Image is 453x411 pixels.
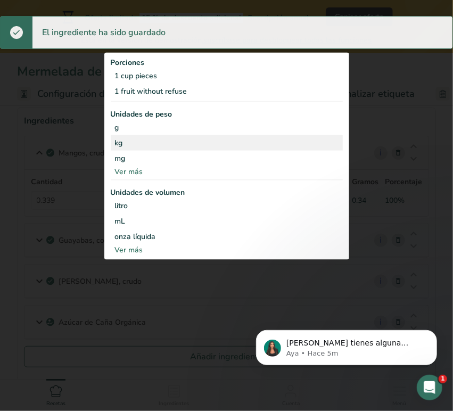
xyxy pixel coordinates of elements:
[111,109,343,120] div: Unidades de peso
[111,187,343,198] div: Unidades de volumen
[111,84,343,99] div: 1 fruit without refuse
[111,120,343,135] div: g
[115,216,339,227] div: mL
[111,68,343,84] div: 1 cup pieces
[111,244,343,256] div: Ver más
[32,17,175,48] div: El ingrediente ha sido guardado
[417,375,442,400] iframe: Intercom live chat
[111,166,343,177] div: Ver más
[111,135,343,151] div: kg
[240,308,453,382] iframe: Intercom notifications mensaje
[111,151,343,166] div: mg
[111,57,343,68] div: Porciones
[439,375,447,383] span: 1
[115,200,339,211] div: litro
[115,231,339,242] div: onza líquida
